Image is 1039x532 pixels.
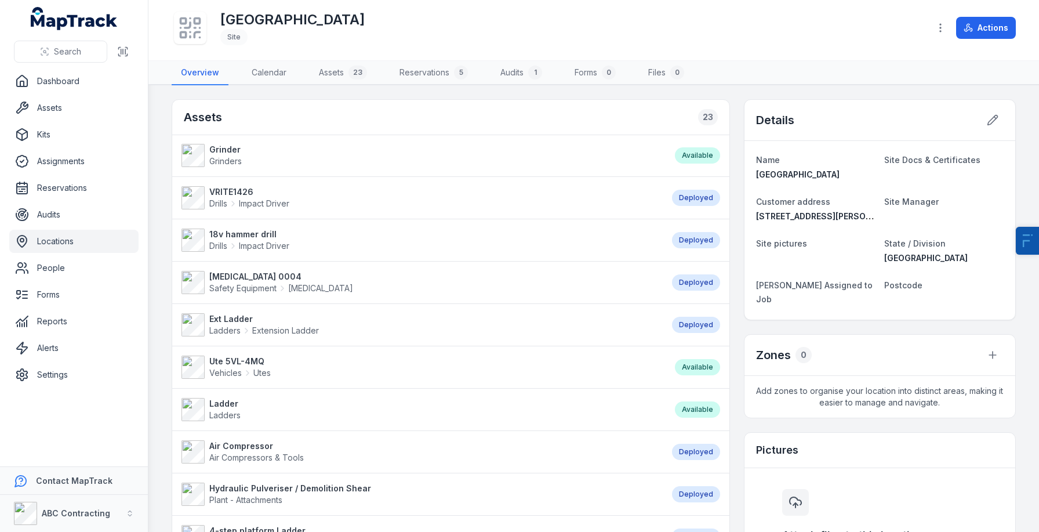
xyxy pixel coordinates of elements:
span: [GEOGRAPHIC_DATA] [756,169,840,179]
strong: Ute 5VL-4MQ [209,356,271,367]
a: Reservations5 [390,61,477,85]
div: Deployed [672,274,720,291]
a: Audits [9,203,139,226]
a: MapTrack [31,7,118,30]
span: Impact Driver [239,198,289,209]
span: [STREET_ADDRESS][PERSON_NAME] [756,211,903,221]
a: Reservations [9,176,139,200]
div: 23 [348,66,367,79]
a: Audits1 [491,61,551,85]
a: LadderLadders [181,398,663,421]
span: Drills [209,240,227,252]
div: 5 [454,66,468,79]
span: Ladders [209,410,241,420]
h2: Zones [756,347,791,363]
div: Available [675,147,720,164]
h2: Assets [184,109,222,125]
span: [PERSON_NAME] Assigned to Job [756,280,873,304]
span: Utes [253,367,271,379]
a: Locations [9,230,139,253]
span: Postcode [884,280,922,290]
a: Forms0 [565,61,625,85]
span: State / Division [884,238,946,248]
div: Deployed [672,317,720,333]
a: 18v hammer drillDrillsImpact Driver [181,229,660,252]
span: Add zones to organise your location into distinct areas, making it easier to manage and navigate. [744,376,1015,418]
strong: 18v hammer drill [209,229,289,240]
strong: Ladder [209,398,241,410]
div: Deployed [672,190,720,206]
a: Kits [9,123,139,146]
a: Reports [9,310,139,333]
span: Safety Equipment [209,283,277,294]
div: 0 [670,66,684,79]
strong: ABC Contracting [42,508,110,518]
strong: [MEDICAL_DATA] 0004 [209,271,353,283]
strong: VRITE1426 [209,186,289,198]
div: 0 [795,347,812,363]
h2: Details [756,112,794,128]
strong: Hydraulic Pulveriser / Demolition Shear [209,483,371,494]
div: Site [220,29,248,45]
span: Site Docs & Certificates [884,155,980,165]
a: Assets23 [310,61,376,85]
span: Ladders [209,325,241,336]
span: Site Manager [884,197,939,207]
span: Site pictures [756,238,807,248]
a: Calendar [242,61,296,85]
button: Search [14,41,107,63]
a: Air CompressorAir Compressors & Tools [181,440,660,464]
a: VRITE1426DrillsImpact Driver [181,186,660,209]
a: Forms [9,283,139,306]
a: Hydraulic Pulveriser / Demolition ShearPlant - Attachments [181,483,660,506]
span: Drills [209,198,227,209]
a: Ute 5VL-4MQVehiclesUtes [181,356,663,379]
div: Deployed [672,486,720,502]
span: Customer address [756,197,830,207]
span: Plant - Attachments [209,495,282,505]
a: Overview [172,61,228,85]
a: Files0 [639,61,693,85]
h3: Pictures [756,442,798,458]
span: [MEDICAL_DATA] [288,283,353,294]
span: Extension Ladder [252,325,319,336]
span: Air Compressors & Tools [209,453,304,462]
span: Vehicles [209,367,242,379]
a: People [9,256,139,280]
span: Grinders [209,156,242,166]
span: Name [756,155,780,165]
div: Available [675,359,720,375]
div: 0 [602,66,616,79]
h1: [GEOGRAPHIC_DATA] [220,10,365,29]
strong: Air Compressor [209,440,304,452]
span: Impact Driver [239,240,289,252]
a: GrinderGrinders [181,144,663,167]
div: Deployed [672,444,720,460]
div: 23 [698,109,718,125]
div: 1 [528,66,542,79]
strong: Ext Ladder [209,313,319,325]
div: Available [675,401,720,418]
div: Deployed [672,232,720,248]
a: Assignments [9,150,139,173]
a: Settings [9,363,139,386]
a: Dashboard [9,70,139,93]
a: Assets [9,96,139,120]
span: [GEOGRAPHIC_DATA] [884,253,968,263]
a: Ext LadderLaddersExtension Ladder [181,313,660,336]
span: Search [54,46,81,57]
a: Alerts [9,336,139,360]
strong: Grinder [209,144,242,155]
strong: Contact MapTrack [36,476,112,486]
button: Actions [956,17,1016,39]
a: [MEDICAL_DATA] 0004Safety Equipment[MEDICAL_DATA] [181,271,660,294]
